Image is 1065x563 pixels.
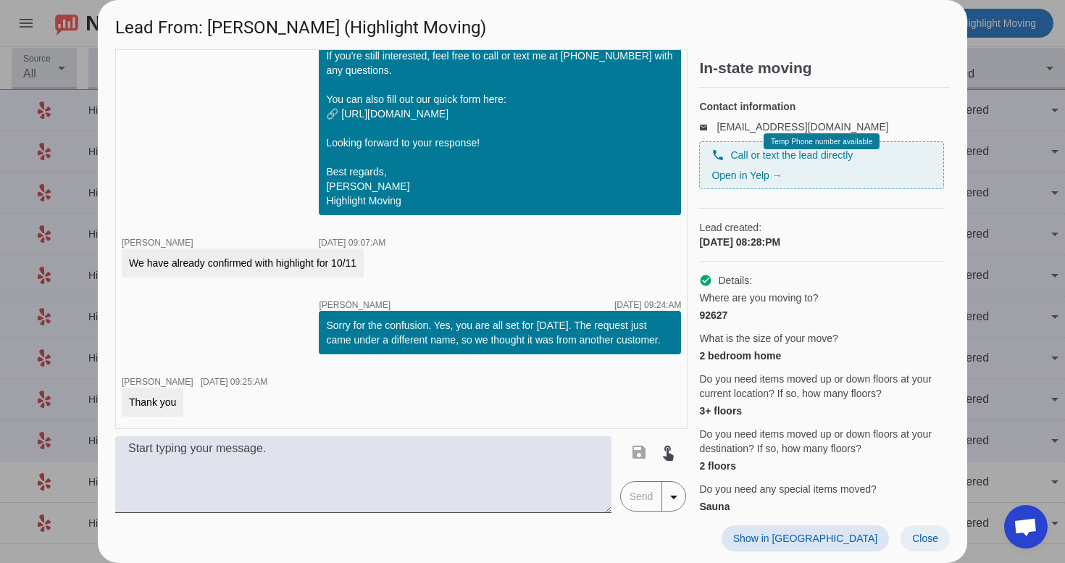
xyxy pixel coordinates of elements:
span: [PERSON_NAME] [122,377,193,387]
div: 3+ floors [699,404,944,418]
div: 2 floors [699,459,944,473]
div: We have already confirmed with highlight for 10/11 [129,256,356,270]
div: [DATE] 09:07:AM [319,238,385,247]
span: Call or text the lead directly [730,148,853,162]
h2: In-state moving [699,61,950,75]
span: [PERSON_NAME] [122,238,193,248]
mat-icon: email [699,123,717,130]
mat-icon: phone [711,149,724,162]
span: Close [912,533,938,544]
span: Lead created: [699,220,944,235]
div: 2 bedroom home [699,349,944,363]
div: [DATE] 08:28:PM [699,235,944,249]
mat-icon: check_circle [699,274,712,287]
span: Where are you moving to? [699,291,818,305]
span: What is the size of your move? [699,331,838,346]
div: 92627 [699,308,944,322]
span: Temp Phone number available [771,138,872,146]
mat-icon: arrow_drop_down [665,488,682,506]
div: Sorry for the confusion. Yes, you are all set for [DATE]. The request just came under a different... [326,318,674,347]
span: [PERSON_NAME] [319,301,390,309]
div: Open chat [1004,505,1048,549]
span: Details: [718,273,752,288]
button: Show in [GEOGRAPHIC_DATA] [722,525,889,551]
span: Do you need items moved up or down floors at your current location? If so, how many floors? [699,372,944,401]
span: Do you need any special items moved? [699,482,876,496]
div: [DATE] 09:25:AM [201,378,267,386]
div: Sauna [699,499,944,514]
span: Show in [GEOGRAPHIC_DATA] [733,533,877,544]
a: [EMAIL_ADDRESS][DOMAIN_NAME] [717,121,888,133]
button: Close [901,525,950,551]
div: [DATE] 09:24:AM [614,301,681,309]
div: Thank you [129,395,176,409]
mat-icon: touch_app [659,443,677,461]
h4: Contact information [699,99,944,114]
a: Open in Yelp → [711,170,782,181]
span: Do you need items moved up or down floors at your destination? If so, how many floors? [699,427,944,456]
